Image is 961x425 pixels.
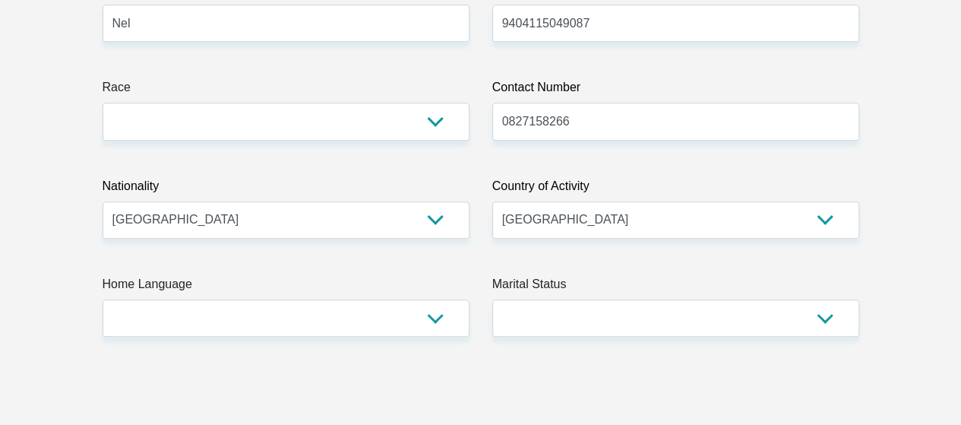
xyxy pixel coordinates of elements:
[492,177,859,201] label: Country of Activity
[492,78,859,103] label: Contact Number
[103,5,469,42] input: Surname
[492,275,859,300] label: Marital Status
[103,78,469,103] label: Race
[103,177,469,201] label: Nationality
[492,103,859,140] input: Contact Number
[492,5,859,42] input: ID Number
[103,275,469,300] label: Home Language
